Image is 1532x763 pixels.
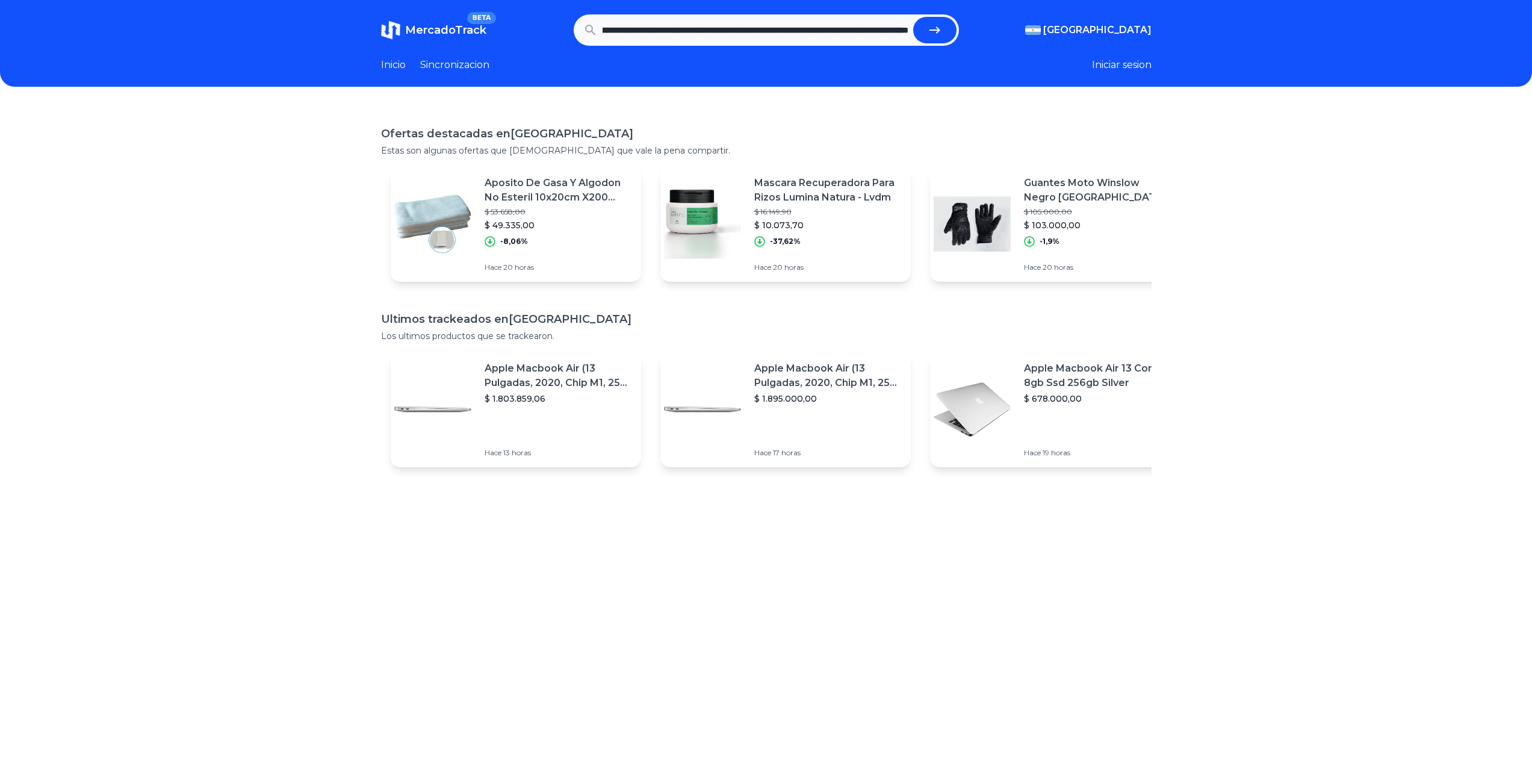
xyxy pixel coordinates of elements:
[485,207,631,217] p: $ 53.658,00
[930,182,1014,266] img: Featured image
[660,352,911,467] a: Featured imageApple Macbook Air (13 Pulgadas, 2020, Chip M1, 256 Gb De Ssd, 8 Gb De Ram) - Plata$...
[485,393,631,405] p: $ 1.803.859,06
[754,207,901,217] p: $ 16.149,90
[1024,263,1171,272] p: Hace 20 horas
[391,182,475,266] img: Featured image
[930,367,1014,452] img: Featured image
[420,58,489,72] a: Sincronizacion
[381,125,1152,142] h1: Ofertas destacadas en [GEOGRAPHIC_DATA]
[1024,176,1171,205] p: Guantes Moto Winslow Negro [GEOGRAPHIC_DATA] Talle S
[660,182,745,266] img: Featured image
[391,367,475,452] img: Featured image
[467,12,495,24] span: BETA
[485,219,631,231] p: $ 49.335,00
[754,219,901,231] p: $ 10.073,70
[391,352,641,467] a: Featured imageApple Macbook Air (13 Pulgadas, 2020, Chip M1, 256 Gb De Ssd, 8 Gb De Ram) - Plata$...
[381,20,486,40] a: MercadoTrackBETA
[485,448,631,458] p: Hace 13 horas
[1024,361,1171,390] p: Apple Macbook Air 13 Core I5 8gb Ssd 256gb Silver
[930,166,1180,282] a: Featured imageGuantes Moto Winslow Negro [GEOGRAPHIC_DATA] Talle S$ 105.000,00$ 103.000,00-1,9%Ha...
[405,23,486,37] span: MercadoTrack
[1024,393,1171,405] p: $ 678.000,00
[485,263,631,272] p: Hace 20 horas
[1025,23,1152,37] button: [GEOGRAPHIC_DATA]
[754,448,901,458] p: Hace 17 horas
[930,352,1180,467] a: Featured imageApple Macbook Air 13 Core I5 8gb Ssd 256gb Silver$ 678.000,00Hace 19 horas
[381,145,1152,157] p: Estas son algunas ofertas que [DEMOGRAPHIC_DATA] que vale la pena compartir.
[381,311,1152,328] h1: Ultimos trackeados en [GEOGRAPHIC_DATA]
[754,393,901,405] p: $ 1.895.000,00
[754,361,901,390] p: Apple Macbook Air (13 Pulgadas, 2020, Chip M1, 256 Gb De Ssd, 8 Gb De Ram) - Plata
[485,176,631,205] p: Aposito De Gasa Y Algodon No Esteril 10x20cm X200 Unidades
[1024,448,1171,458] p: Hace 19 horas
[1092,58,1152,72] button: Iniciar sesion
[754,263,901,272] p: Hace 20 horas
[1043,23,1152,37] span: [GEOGRAPHIC_DATA]
[381,20,400,40] img: MercadoTrack
[485,361,631,390] p: Apple Macbook Air (13 Pulgadas, 2020, Chip M1, 256 Gb De Ssd, 8 Gb De Ram) - Plata
[770,237,801,246] p: -37,62%
[660,367,745,452] img: Featured image
[754,176,901,205] p: Mascara Recuperadora Para Rizos Lumina Natura - Lvdm
[660,166,911,282] a: Featured imageMascara Recuperadora Para Rizos Lumina Natura - Lvdm$ 16.149,90$ 10.073,70-37,62%Ha...
[1040,237,1059,246] p: -1,9%
[381,330,1152,342] p: Los ultimos productos que se trackearon.
[1025,25,1041,35] img: Argentina
[391,166,641,282] a: Featured imageAposito De Gasa Y Algodon No Esteril 10x20cm X200 Unidades$ 53.658,00$ 49.335,00-8,...
[1024,207,1171,217] p: $ 105.000,00
[1024,219,1171,231] p: $ 103.000,00
[500,237,528,246] p: -8,06%
[381,58,406,72] a: Inicio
